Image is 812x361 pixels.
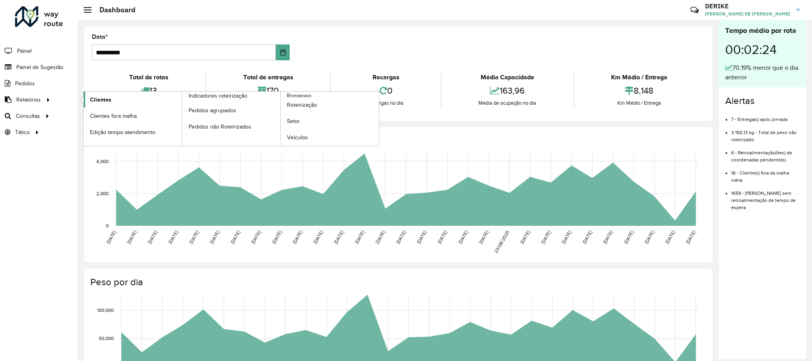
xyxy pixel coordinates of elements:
[126,230,138,245] text: [DATE]
[287,133,308,142] span: Veículos
[281,97,379,113] a: Roteirização
[731,123,800,143] li: 3.150,13 kg - Total de peso não roteirizado
[16,63,63,71] span: Painel de Sugestão
[602,230,613,245] text: [DATE]
[731,163,800,184] li: 18 - Cliente(s) fora da malha viária
[725,63,800,82] div: 70,19% menor que o dia anterior
[725,36,800,63] div: 00:02:24
[90,96,111,104] span: Clientes
[84,108,182,124] a: Clientes fora malha
[576,73,703,82] div: Km Médio / Entrega
[94,82,203,99] div: 13
[250,230,262,245] text: [DATE]
[731,143,800,163] li: 6 - Retroalimentação(ões) de coordenadas pendente(s)
[519,230,531,245] text: [DATE]
[276,44,290,60] button: Choose Date
[705,2,790,10] h3: DERIKE
[167,230,179,245] text: [DATE]
[188,230,200,245] text: [DATE]
[84,92,281,146] a: Indicadores roteirização
[92,32,108,42] label: Data
[189,123,251,131] span: Pedidos não Roteirizados
[147,230,158,245] text: [DATE]
[84,124,182,140] a: Edição tempo atendimento
[457,230,469,245] text: [DATE]
[94,73,203,82] div: Total de rotas
[725,95,800,107] h4: Alertas
[374,230,386,245] text: [DATE]
[312,230,324,245] text: [DATE]
[725,25,800,36] div: Tempo médio por rota
[333,73,438,82] div: Recargas
[416,230,427,245] text: [DATE]
[644,230,655,245] text: [DATE]
[189,92,247,100] span: Indicadores roteirização
[395,230,407,245] text: [DATE]
[705,10,790,17] span: [PERSON_NAME] DE [PERSON_NAME]
[229,230,241,245] text: [DATE]
[97,307,114,313] text: 100,000
[354,230,365,245] text: [DATE]
[561,230,572,245] text: [DATE]
[493,230,510,254] text: 23/08/2025
[731,110,800,123] li: 7 - Entrega(s) após jornada
[333,230,344,245] text: [DATE]
[16,112,40,120] span: Consultas
[333,82,438,99] div: 0
[209,230,220,245] text: [DATE]
[576,99,703,107] div: Km Médio / Entrega
[292,230,303,245] text: [DATE]
[443,82,571,99] div: 163,96
[436,230,448,245] text: [DATE]
[90,128,155,136] span: Edição tempo atendimento
[90,277,705,288] h4: Peso por dia
[686,2,703,19] a: Contato Rápido
[576,82,703,99] div: 8,148
[182,92,379,146] a: Romaneio
[16,96,41,104] span: Relatórios
[731,184,800,211] li: 1659 - [PERSON_NAME] sem retroalimentação de tempo de espera
[443,99,571,107] div: Média de ocupação no dia
[443,73,571,82] div: Média Capacidade
[189,106,236,115] span: Pedidos agrupados
[96,159,109,164] text: 4,000
[99,336,114,341] text: 50,000
[84,92,182,108] a: Clientes
[540,230,552,245] text: [DATE]
[92,6,136,14] h2: Dashboard
[685,230,696,245] text: [DATE]
[664,230,676,245] text: [DATE]
[478,230,489,245] text: [DATE]
[581,230,593,245] text: [DATE]
[182,119,281,134] a: Pedidos não Roteirizados
[208,82,328,99] div: 170
[105,230,117,245] text: [DATE]
[208,73,328,82] div: Total de entregas
[333,99,438,107] div: Recargas no dia
[281,130,379,146] a: Veículos
[287,92,311,100] span: Romaneio
[106,223,109,228] text: 0
[96,191,109,196] text: 2,000
[623,230,634,245] text: [DATE]
[281,113,379,129] a: Setor
[271,230,283,245] text: [DATE]
[90,135,705,147] h4: Capacidade por dia
[15,79,35,88] span: Pedidos
[182,102,281,118] a: Pedidos agrupados
[15,128,30,136] span: Tático
[17,47,32,55] span: Painel
[287,101,317,109] span: Roteirização
[287,117,300,125] span: Setor
[90,112,137,120] span: Clientes fora malha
